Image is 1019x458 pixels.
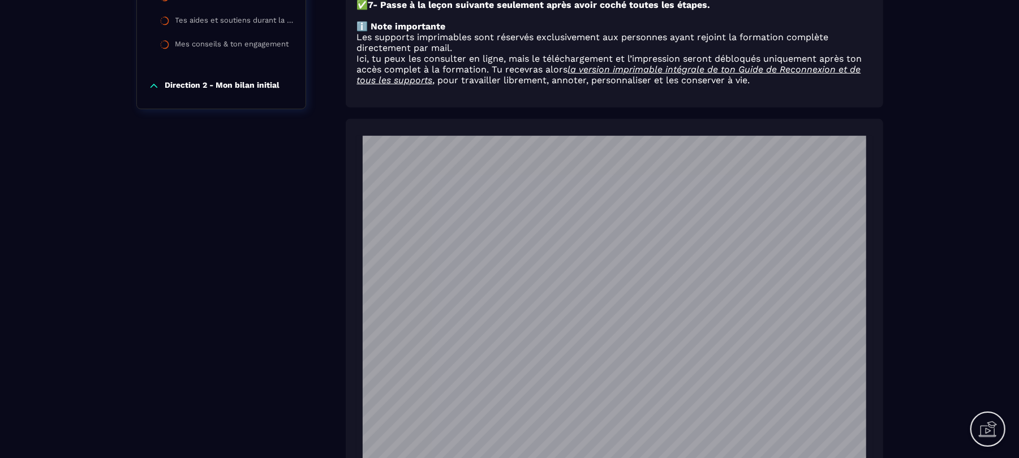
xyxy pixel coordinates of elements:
p: Ici, tu peux les consulter en ligne, mais le téléchargement et l’impression seront débloqués uniq... [357,53,872,85]
div: Mes conseils & ton engagement [175,40,289,52]
u: la version imprimable intégrale de ton Guide de Reconnexion et de tous les supports [357,64,861,85]
strong: ℹ️ Note importante [357,21,446,32]
p: Les supports imprimables sont réservés exclusivement aux personnes ayant rejoint la formation com... [357,32,872,53]
div: Tes aides et soutiens durant la formation [175,16,294,28]
p: Direction 2 - Mon bilan initial [165,80,280,92]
